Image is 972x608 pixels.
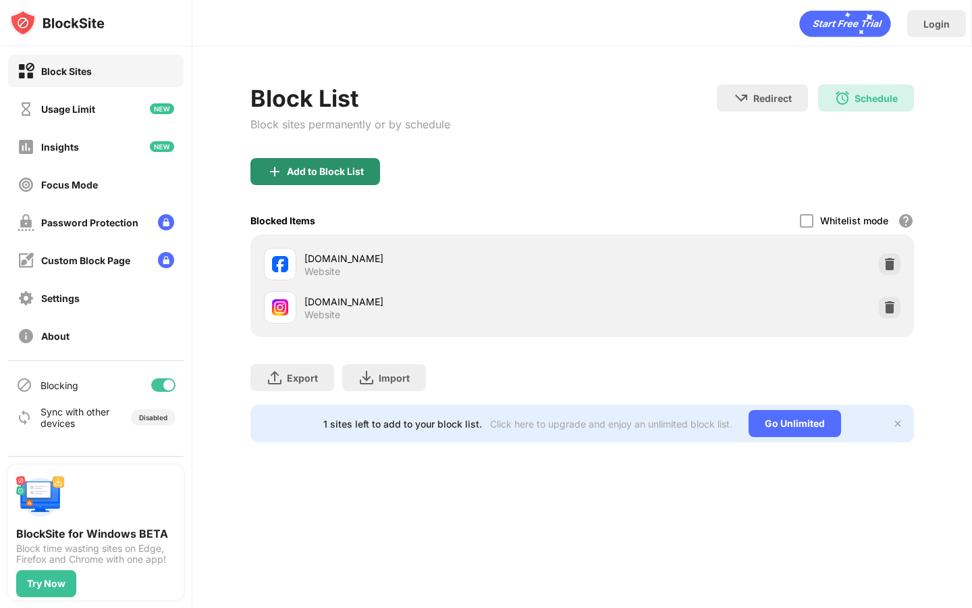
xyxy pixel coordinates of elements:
div: Click here to upgrade and enjoy an unlimited block list. [490,418,732,430]
img: x-button.svg [892,418,903,429]
img: focus-off.svg [18,176,34,193]
img: about-off.svg [18,328,34,345]
div: Settings [41,293,80,304]
div: Import [379,372,410,384]
div: Block List [250,84,450,112]
div: About [41,330,70,342]
div: Try Now [27,578,65,589]
img: favicons [272,299,288,315]
div: Focus Mode [41,179,98,191]
img: password-protection-off.svg [18,214,34,231]
div: Insights [41,141,79,153]
div: Password Protection [41,217,138,228]
div: Usage Limit [41,103,95,115]
div: Redirect [753,93,792,104]
div: Website [304,309,340,321]
div: Block time wasting sites on Edge, Firefox and Chrome with one app! [16,543,175,565]
img: logo-blocksite.svg [9,9,105,36]
img: time-usage-off.svg [18,101,34,118]
div: Schedule [855,93,898,104]
div: Website [304,265,340,278]
img: lock-menu.svg [158,214,174,230]
div: Blocking [40,380,78,391]
div: Blocked Items [250,215,315,226]
div: Login [923,18,950,30]
img: lock-menu.svg [158,252,174,268]
div: Custom Block Page [41,255,130,266]
div: Sync with other devices [40,406,110,429]
div: Disabled [139,413,167,422]
div: [DOMAIN_NAME] [304,251,582,265]
div: Whitelist mode [820,215,888,226]
img: favicons [272,256,288,272]
div: Block sites permanently or by schedule [250,118,450,131]
img: sync-icon.svg [16,409,32,426]
div: Add to Block List [287,166,364,177]
div: BlockSite for Windows BETA [16,527,175,540]
div: Block Sites [41,66,92,77]
img: insights-off.svg [18,138,34,155]
img: settings-off.svg [18,290,34,307]
img: new-icon.svg [150,103,174,114]
img: blocking-icon.svg [16,377,32,393]
img: push-desktop.svg [16,473,65,522]
div: 1 sites left to add to your block list. [323,418,482,430]
div: Export [287,372,318,384]
div: [DOMAIN_NAME] [304,295,582,309]
img: customize-block-page-off.svg [18,252,34,269]
div: Go Unlimited [749,410,841,437]
img: new-icon.svg [150,141,174,152]
img: block-on.svg [18,63,34,80]
div: animation [799,10,891,37]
